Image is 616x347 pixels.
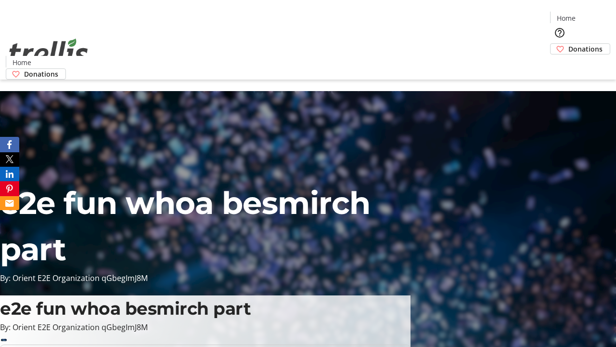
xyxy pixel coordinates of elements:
span: Donations [568,44,603,54]
a: Home [551,13,581,23]
img: Orient E2E Organization qGbegImJ8M's Logo [6,28,91,76]
a: Donations [550,43,610,54]
button: Help [550,23,569,42]
span: Home [557,13,576,23]
a: Home [6,57,37,67]
span: Donations [24,69,58,79]
a: Donations [6,68,66,80]
span: Home [13,57,31,67]
button: Cart [550,54,569,74]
